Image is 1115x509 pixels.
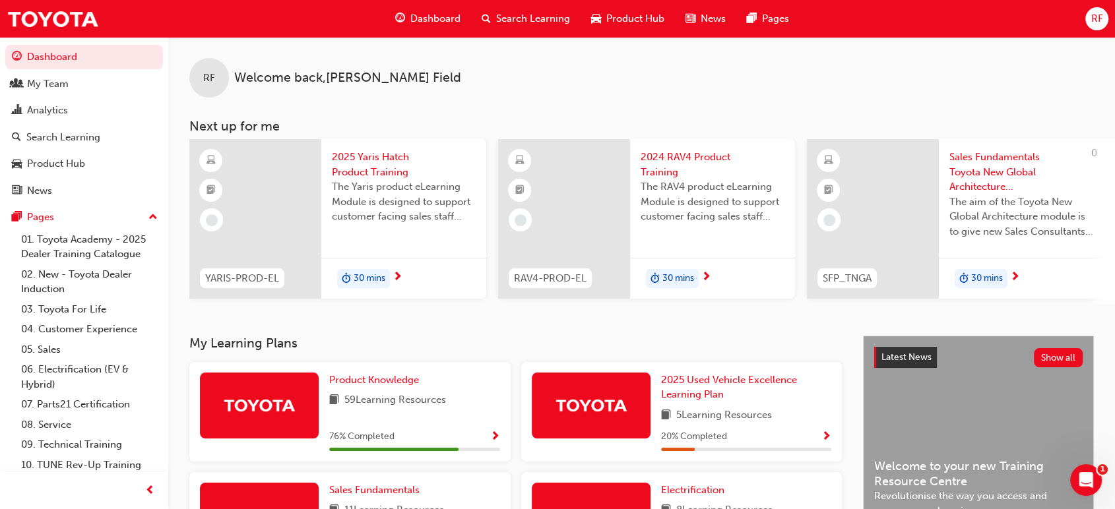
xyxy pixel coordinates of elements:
button: Pages [5,205,163,229]
span: 2025 Yaris Hatch Product Training [332,150,476,179]
span: search-icon [12,132,21,144]
span: news-icon [12,185,22,197]
span: guage-icon [12,51,22,63]
button: Show Progress [821,429,831,445]
div: Pages [27,210,54,225]
a: My Team [5,72,163,96]
span: News [701,11,726,26]
span: 30 mins [354,271,385,286]
span: learningResourceType_ELEARNING-icon [515,152,525,169]
span: book-icon [329,392,339,409]
a: 05. Sales [16,340,163,360]
span: next-icon [393,272,402,284]
span: prev-icon [145,483,155,499]
span: YARIS-PROD-EL [205,271,279,286]
button: RF [1085,7,1108,30]
span: Sales Fundamentals Toyota New Global Architecture eLearning Module [949,150,1093,195]
span: 20 % Completed [661,429,727,444]
h3: My Learning Plans [189,336,842,351]
span: learningResourceType_ELEARNING-icon [207,152,216,169]
a: Search Learning [5,125,163,150]
span: 0 [1091,147,1097,159]
a: 01. Toyota Academy - 2025 Dealer Training Catalogue [16,229,163,264]
h3: Next up for me [168,119,1115,134]
a: car-iconProduct Hub [581,5,675,32]
a: Analytics [5,98,163,123]
span: The RAV4 product eLearning Module is designed to support customer facing sales staff with introdu... [641,179,784,224]
div: My Team [27,76,69,92]
span: car-icon [12,158,22,170]
img: Trak [7,4,99,34]
span: search-icon [482,11,491,27]
a: Product Hub [5,152,163,176]
button: Show Progress [490,429,500,445]
span: 2025 Used Vehicle Excellence Learning Plan [661,374,797,401]
a: pages-iconPages [736,5,800,32]
span: booktick-icon [207,182,216,199]
span: Welcome back , [PERSON_NAME] Field [234,71,461,86]
a: RAV4-PROD-EL2024 RAV4 Product TrainingThe RAV4 product eLearning Module is designed to support cu... [498,139,795,299]
a: Dashboard [5,45,163,69]
span: news-icon [685,11,695,27]
button: Show all [1034,348,1083,367]
div: Search Learning [26,130,100,145]
a: 04. Customer Experience [16,319,163,340]
span: booktick-icon [824,182,833,199]
span: RF [1091,11,1102,26]
a: news-iconNews [675,5,736,32]
a: YARIS-PROD-EL2025 Yaris Hatch Product TrainingThe Yaris product eLearning Module is designed to s... [189,139,486,299]
img: Trak [555,394,627,417]
span: people-icon [12,78,22,90]
img: Trak [223,394,296,417]
span: Pages [762,11,789,26]
a: Sales Fundamentals [329,483,425,498]
span: duration-icon [651,270,660,287]
span: next-icon [1010,272,1020,284]
span: SFP_TNGA [823,271,872,286]
span: learningRecordVerb_NONE-icon [823,214,835,226]
span: next-icon [701,272,711,284]
span: duration-icon [959,270,969,287]
a: 08. Service [16,415,163,435]
span: 30 mins [971,271,1003,286]
a: search-iconSearch Learning [471,5,581,32]
span: 2024 RAV4 Product Training [641,150,784,179]
iframe: Intercom live chat [1070,464,1102,496]
div: News [27,183,52,198]
span: chart-icon [12,105,22,117]
span: booktick-icon [515,182,525,199]
span: Electrification [661,484,724,496]
a: 0SFP_TNGASales Fundamentals Toyota New Global Architecture eLearning ModuleThe aim of the Toyota ... [807,139,1104,299]
span: RAV4-PROD-EL [514,271,587,286]
span: Welcome to your new Training Resource Centre [874,459,1083,489]
span: 30 mins [662,271,694,286]
span: Show Progress [490,431,500,443]
a: 2025 Used Vehicle Excellence Learning Plan [661,373,832,402]
span: 1 [1097,464,1108,475]
span: learningRecordVerb_NONE-icon [515,214,526,226]
span: Latest News [881,351,932,363]
span: book-icon [661,407,671,424]
a: Product Knowledge [329,373,424,388]
span: The Yaris product eLearning Module is designed to support customer facing sales staff with introd... [332,179,476,224]
span: 5 Learning Resources [676,407,772,424]
a: 07. Parts21 Certification [16,394,163,415]
span: duration-icon [342,270,351,287]
span: RF [203,71,215,86]
div: Product Hub [27,156,85,171]
a: guage-iconDashboard [385,5,471,32]
span: Search Learning [496,11,570,26]
span: Product Knowledge [329,374,419,386]
span: guage-icon [395,11,405,27]
span: Dashboard [410,11,461,26]
span: The aim of the Toyota New Global Architecture module is to give new Sales Consultants and Sales P... [949,195,1093,239]
span: Show Progress [821,431,831,443]
span: Product Hub [606,11,664,26]
span: pages-icon [747,11,757,27]
span: Sales Fundamentals [329,484,420,496]
a: Latest NewsShow all [874,347,1083,368]
a: News [5,179,163,203]
a: 10. TUNE Rev-Up Training [16,455,163,475]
